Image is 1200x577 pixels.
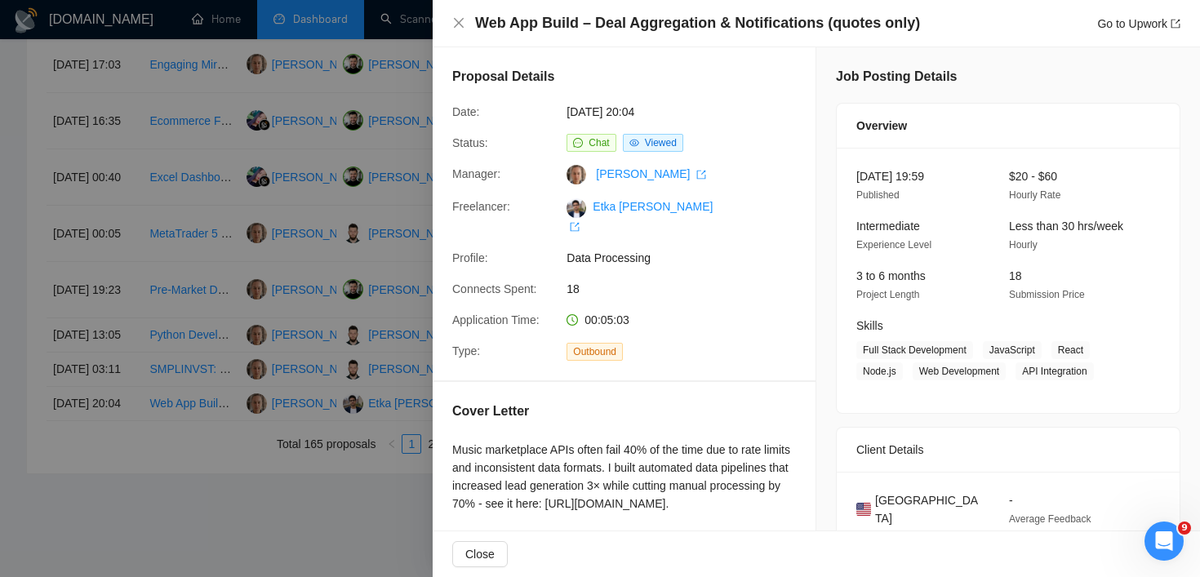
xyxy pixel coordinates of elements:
span: Application Time: [452,313,540,326]
span: Status: [452,136,488,149]
span: Hourly [1009,239,1038,251]
span: export [1171,19,1180,29]
span: Outbound [567,343,623,361]
span: Intermediate [856,220,920,233]
span: export [570,222,580,232]
span: - [1009,494,1013,507]
span: Chat [589,137,609,149]
span: Profile: [452,251,488,264]
h5: Cover Letter [452,402,529,421]
span: 18 [567,280,811,298]
span: API Integration [1016,362,1093,380]
h5: Job Posting Details [836,67,957,87]
span: Overview [856,117,907,135]
span: 00:05:03 [584,313,629,326]
span: Manager: [452,167,500,180]
span: message [573,138,583,148]
span: [DATE] 19:59 [856,170,924,183]
span: Type: [452,344,480,357]
span: 9 [1178,522,1191,535]
span: Web Development [913,362,1007,380]
span: Hourly Rate [1009,189,1060,201]
span: Connects Spent: [452,282,537,295]
span: Skills [856,319,883,332]
span: JavaScript [983,341,1042,359]
span: Submission Price [1009,289,1085,300]
button: Close [452,16,465,30]
span: [DATE] 20:04 [567,103,811,121]
a: Etka [PERSON_NAME] export [567,200,713,233]
span: close [452,16,465,29]
span: clock-circle [567,314,578,326]
span: Less than 30 hrs/week [1009,220,1123,233]
span: Data Processing [567,249,811,267]
span: Freelancer: [452,200,510,213]
span: [GEOGRAPHIC_DATA] [875,491,983,527]
span: 18 [1009,269,1022,282]
span: eye [629,138,639,148]
a: [PERSON_NAME] export [596,167,706,180]
h5: Proposal Details [452,67,554,87]
img: 🇺🇸 [856,500,871,518]
span: 3 to 6 months [856,269,926,282]
span: Node.js [856,362,903,380]
span: Full Stack Development [856,341,973,359]
span: Close [465,545,495,563]
span: Average Feedback [1009,513,1091,525]
span: Viewed [645,137,677,149]
span: Project Length [856,289,919,300]
img: c1R1O6tFLYcq7RfMituW7bxdz21ezws5FDixGPQjb3acplQbVsGnaKukI1sQFIFI3q [567,198,586,218]
span: export [696,170,706,180]
span: React [1051,341,1090,359]
span: $20 - $60 [1009,170,1057,183]
a: Go to Upworkexport [1097,17,1180,30]
span: Experience Level [856,239,931,251]
span: Published [856,189,900,201]
h4: Web App Build – Deal Aggregation & Notifications (quotes only) [475,13,920,33]
span: Date: [452,105,479,118]
div: Client Details [856,428,1160,472]
button: Close [452,541,508,567]
iframe: Intercom live chat [1144,522,1184,561]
